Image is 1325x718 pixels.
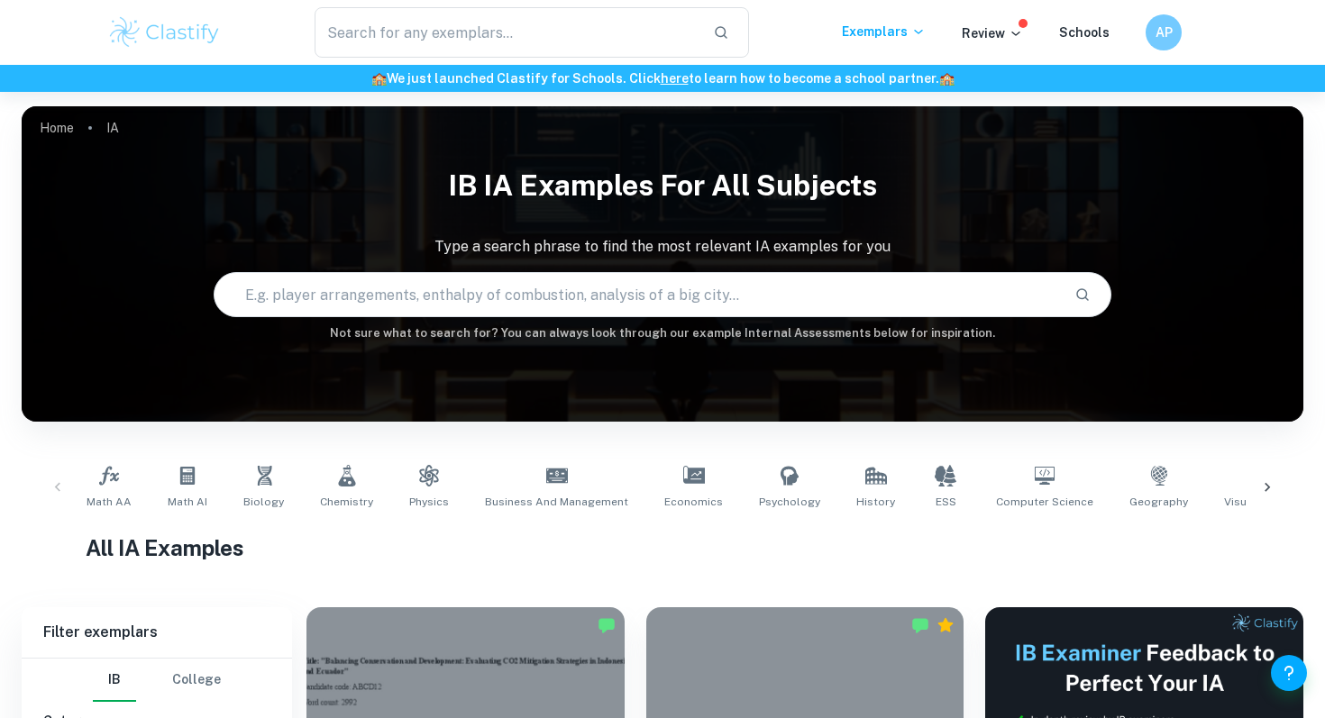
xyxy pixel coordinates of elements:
span: ESS [936,494,956,510]
img: Marked [911,616,929,634]
a: Schools [1059,25,1110,40]
span: Business and Management [485,494,628,510]
button: AP [1146,14,1182,50]
span: History [856,494,895,510]
span: Math AA [87,494,132,510]
h6: Not sure what to search for? You can always look through our example Internal Assessments below f... [22,324,1303,342]
button: IB [93,659,136,702]
div: Filter type choice [93,659,221,702]
h6: We just launched Clastify for Schools. Click to learn how to become a school partner. [4,68,1321,88]
input: Search for any exemplars... [315,7,699,58]
span: Economics [664,494,723,510]
p: Exemplars [842,22,926,41]
span: Geography [1129,494,1188,510]
a: here [661,71,689,86]
h1: IB IA examples for all subjects [22,157,1303,214]
span: Physics [409,494,449,510]
button: College [172,659,221,702]
img: Marked [598,616,616,634]
button: Help and Feedback [1271,655,1307,691]
span: Math AI [168,494,207,510]
a: Home [40,115,74,141]
span: Biology [243,494,284,510]
div: Premium [937,616,955,634]
button: Search [1067,279,1098,310]
h1: All IA Examples [86,532,1239,564]
span: Psychology [759,494,820,510]
img: Clastify logo [107,14,222,50]
span: Computer Science [996,494,1093,510]
h6: Filter exemplars [22,607,292,658]
p: IA [106,118,119,138]
p: Type a search phrase to find the most relevant IA examples for you [22,236,1303,258]
input: E.g. player arrangements, enthalpy of combustion, analysis of a big city... [215,269,1059,320]
span: 🏫 [371,71,387,86]
span: 🏫 [939,71,955,86]
span: Chemistry [320,494,373,510]
p: Review [962,23,1023,43]
h6: AP [1154,23,1174,42]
